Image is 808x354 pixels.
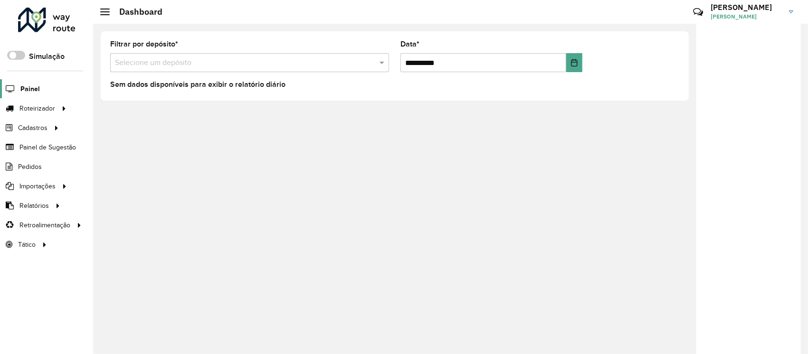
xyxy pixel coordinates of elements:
span: Painel de Sugestão [19,142,76,152]
span: [PERSON_NAME] [711,12,782,21]
span: Retroalimentação [19,220,70,230]
span: Pedidos [18,162,42,172]
a: Contato Rápido [688,2,708,22]
h3: [PERSON_NAME] [711,3,782,12]
span: Relatórios [19,201,49,211]
span: Tático [18,240,36,250]
span: Painel [20,84,40,94]
span: Cadastros [18,123,48,133]
label: Sem dados disponíveis para exibir o relatório diário [110,79,285,90]
label: Simulação [29,51,65,62]
button: Choose Date [566,53,582,72]
span: Roteirizador [19,103,55,113]
span: Importações [19,181,56,191]
label: Filtrar por depósito [110,38,178,50]
label: Data [400,38,419,50]
h2: Dashboard [110,7,162,17]
div: Críticas? Dúvidas? Elogios? Sugestões? Entre em contato conosco! [580,3,679,28]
